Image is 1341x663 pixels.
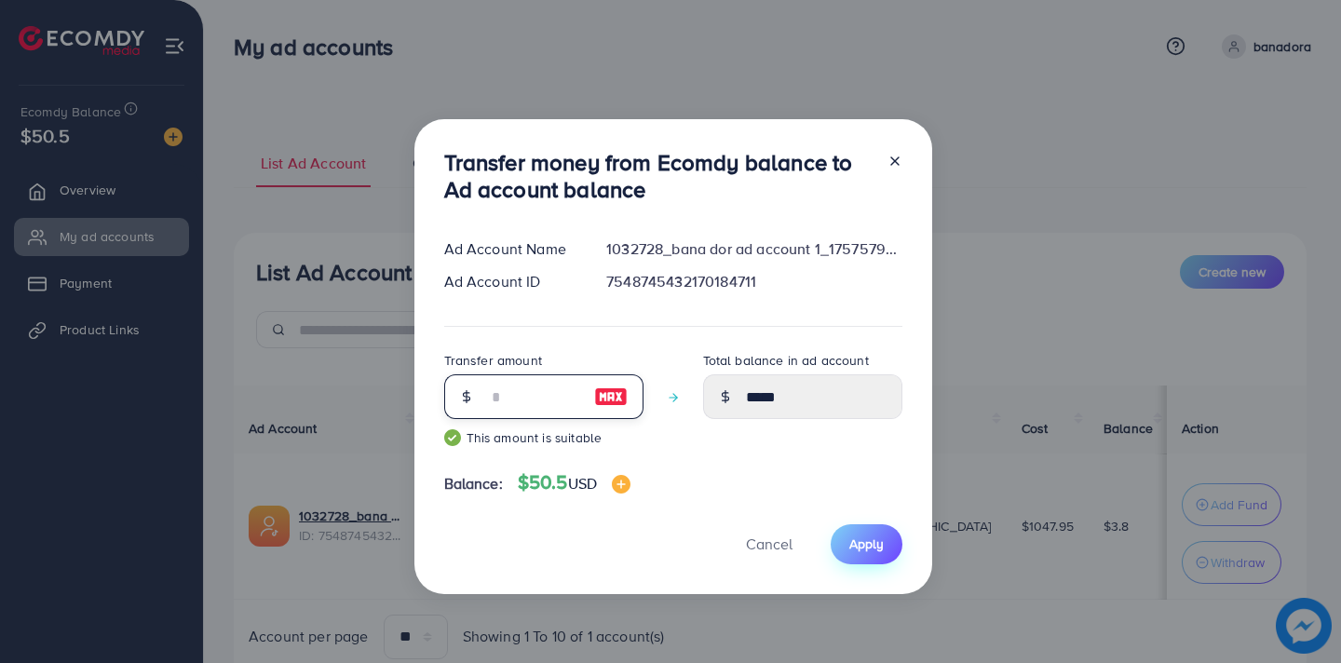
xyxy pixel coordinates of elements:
[444,429,461,446] img: guide
[429,271,592,292] div: Ad Account ID
[568,473,597,494] span: USD
[444,149,873,203] h3: Transfer money from Ecomdy balance to Ad account balance
[444,473,503,494] span: Balance:
[591,271,916,292] div: 7548745432170184711
[746,534,792,554] span: Cancel
[429,238,592,260] div: Ad Account Name
[831,524,902,564] button: Apply
[591,238,916,260] div: 1032728_bana dor ad account 1_1757579407255
[723,524,816,564] button: Cancel
[594,386,628,408] img: image
[703,351,869,370] label: Total balance in ad account
[444,351,542,370] label: Transfer amount
[518,471,630,494] h4: $50.5
[612,475,630,494] img: image
[444,428,643,447] small: This amount is suitable
[849,534,884,553] span: Apply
